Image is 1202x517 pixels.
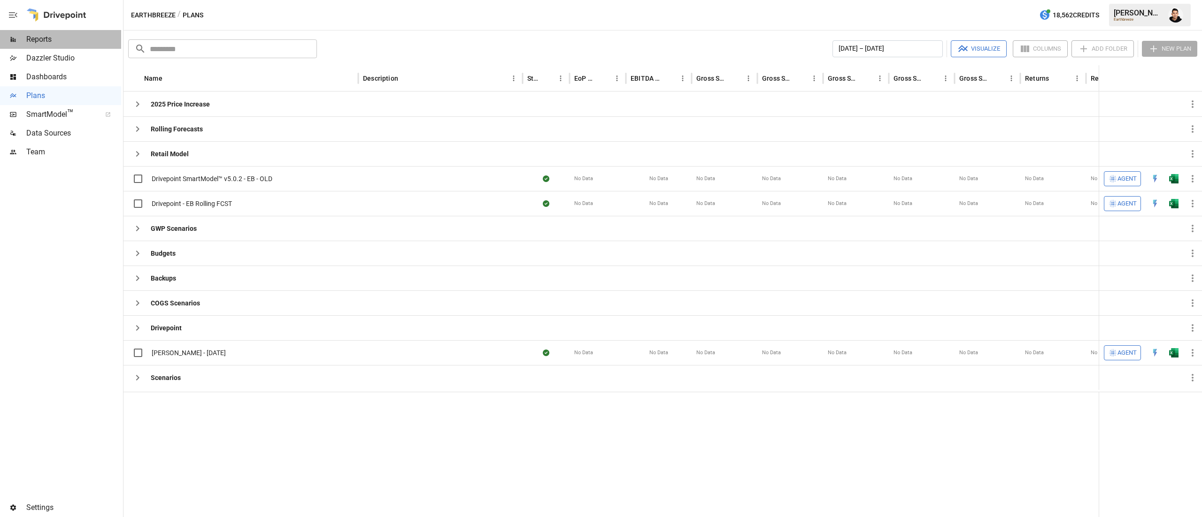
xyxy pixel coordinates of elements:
span: No Data [828,349,847,357]
div: Gross Sales: Marketplace [828,75,859,82]
button: Sort [163,72,177,85]
div: [PERSON_NAME] [1114,8,1163,17]
button: EoP Cash column menu [610,72,624,85]
img: quick-edit-flash.b8aec18c.svg [1150,348,1160,357]
span: No Data [1025,175,1044,182]
button: Sort [729,72,742,85]
span: No Data [1091,200,1110,207]
button: Gross Sales: Retail column menu [1005,72,1018,85]
span: No Data [574,200,593,207]
div: Open in Excel [1169,174,1179,183]
span: No Data [762,200,781,207]
div: Sync complete [543,174,549,183]
span: Dashboards [26,71,121,83]
span: No Data [762,175,781,182]
span: No Data [574,349,593,357]
b: Drivepoint [151,323,182,333]
button: Francisco Sanchez [1163,2,1189,28]
div: Open in Quick Edit [1150,348,1160,357]
span: [PERSON_NAME] - [DATE] [152,348,226,357]
b: Rolling Forecasts [151,124,203,134]
div: Gross Sales: Wholesale [894,75,925,82]
img: quick-edit-flash.b8aec18c.svg [1150,174,1160,183]
button: Sort [794,72,808,85]
button: Sort [597,72,610,85]
button: Visualize [951,40,1007,57]
span: No Data [1025,200,1044,207]
span: No Data [894,200,912,207]
span: Agent [1117,198,1137,209]
button: Sort [1050,72,1063,85]
span: No Data [1091,349,1110,357]
b: Backups [151,274,176,283]
span: Team [26,146,121,158]
div: Open in Quick Edit [1150,174,1160,183]
button: Sort [399,72,412,85]
div: Gross Sales: Retail [959,75,991,82]
div: Earthbreeze [1114,17,1163,22]
button: Columns [1013,40,1068,57]
b: Retail Model [151,149,189,159]
b: GWP Scenarios [151,224,197,233]
div: Description [363,75,398,82]
button: Gross Sales: Wholesale column menu [939,72,952,85]
div: EBITDA Margin [631,75,662,82]
button: [DATE] – [DATE] [832,40,943,57]
div: Sync complete [543,348,549,357]
span: No Data [1091,175,1110,182]
img: excel-icon.76473adf.svg [1169,348,1179,357]
span: No Data [959,175,978,182]
span: No Data [894,175,912,182]
div: Open in Quick Edit [1150,199,1160,208]
span: No Data [649,349,668,357]
span: No Data [696,200,715,207]
span: Drivepoint SmartModel™ v5.0.2 - EB - OLD [152,174,272,183]
button: Description column menu [507,72,520,85]
button: Agent [1104,171,1141,186]
div: Open in Excel [1169,199,1179,208]
div: Open in Excel [1169,348,1179,357]
button: New Plan [1142,41,1197,57]
span: No Data [762,349,781,357]
span: Data Sources [26,128,121,139]
b: 2025 Price Increase [151,99,210,109]
img: excel-icon.76473adf.svg [1169,174,1179,183]
div: Gross Sales [696,75,728,82]
span: Reports [26,34,121,45]
div: Name [144,75,162,82]
button: Sort [1189,72,1202,85]
span: No Data [828,175,847,182]
button: Returns column menu [1071,72,1084,85]
img: quick-edit-flash.b8aec18c.svg [1150,199,1160,208]
span: No Data [828,200,847,207]
span: No Data [1025,349,1044,357]
div: / [177,9,181,21]
span: No Data [696,349,715,357]
div: Francisco Sanchez [1168,8,1183,23]
span: Dazzler Studio [26,53,121,64]
button: EBITDA Margin column menu [676,72,689,85]
div: Sync complete [543,199,549,208]
button: Sort [663,72,676,85]
div: Status [527,75,540,82]
button: Agent [1104,196,1141,211]
div: Returns [1025,75,1049,82]
button: Sort [860,72,873,85]
span: No Data [649,175,668,182]
button: Gross Sales column menu [742,72,755,85]
span: No Data [649,200,668,207]
b: Scenarios [151,373,181,382]
span: No Data [894,349,912,357]
button: Status column menu [554,72,567,85]
button: Add Folder [1071,40,1134,57]
button: Sort [926,72,939,85]
div: Gross Sales: DTC Online [762,75,794,82]
span: 18,562 Credits [1053,9,1099,21]
span: SmartModel [26,109,95,120]
button: 18,562Credits [1035,7,1103,24]
span: Settings [26,502,121,513]
span: No Data [696,175,715,182]
img: excel-icon.76473adf.svg [1169,199,1179,208]
span: No Data [959,349,978,357]
span: Drivepoint - EB Rolling FCST [152,199,232,208]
